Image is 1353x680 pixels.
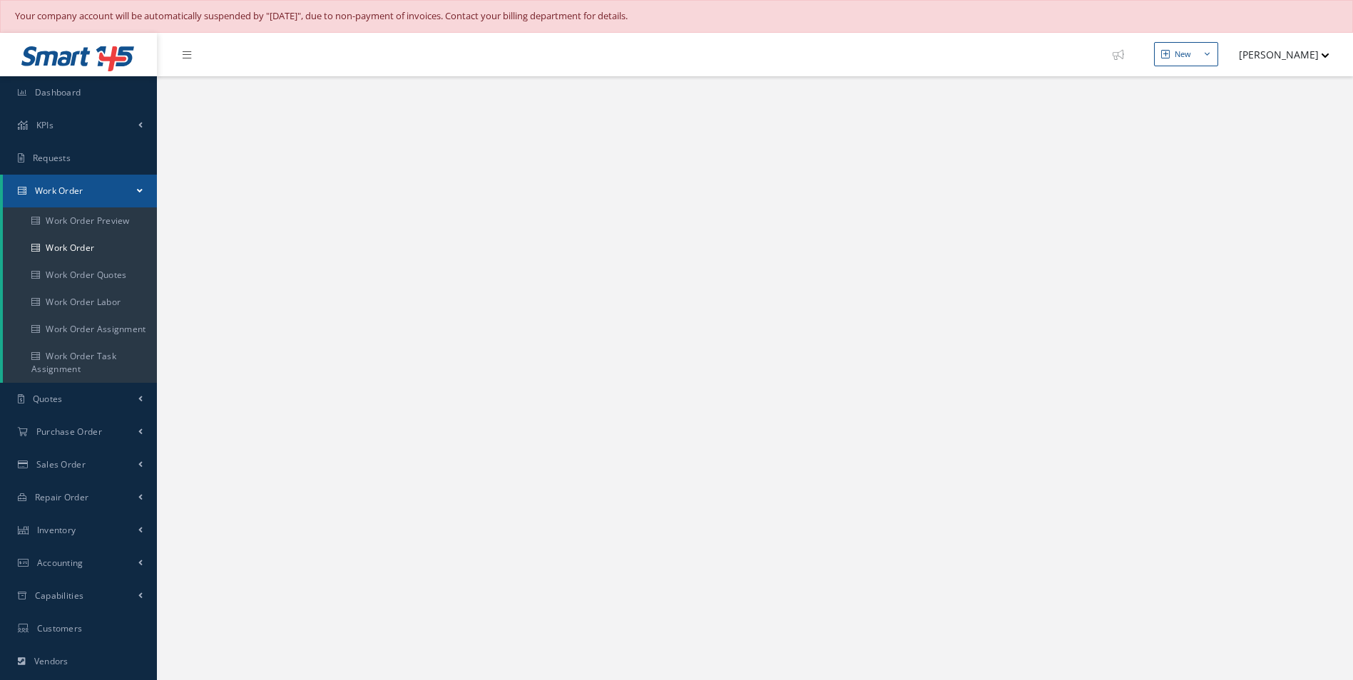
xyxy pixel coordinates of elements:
[3,175,157,207] a: Work Order
[36,426,102,438] span: Purchase Order
[3,235,157,262] a: Work Order
[37,622,83,634] span: Customers
[3,207,157,235] a: Work Order Preview
[37,557,83,569] span: Accounting
[35,491,89,503] span: Repair Order
[36,119,53,131] span: KPIs
[33,393,63,405] span: Quotes
[34,655,68,667] span: Vendors
[3,316,157,343] a: Work Order Assignment
[3,289,157,316] a: Work Order Labor
[1225,41,1329,68] button: [PERSON_NAME]
[35,589,84,602] span: Capabilities
[36,458,86,470] span: Sales Order
[37,524,76,536] span: Inventory
[1175,48,1191,61] div: New
[3,262,157,289] a: Work Order Quotes
[35,185,83,197] span: Work Order
[1106,33,1143,76] a: Show Tips
[33,152,71,164] span: Requests
[1154,42,1218,67] button: New
[3,343,157,383] a: Work Order Task Assignment
[15,9,1338,24] div: Your company account will be automatically suspended by "[DATE]", due to non-payment of invoices....
[35,86,81,98] span: Dashboard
